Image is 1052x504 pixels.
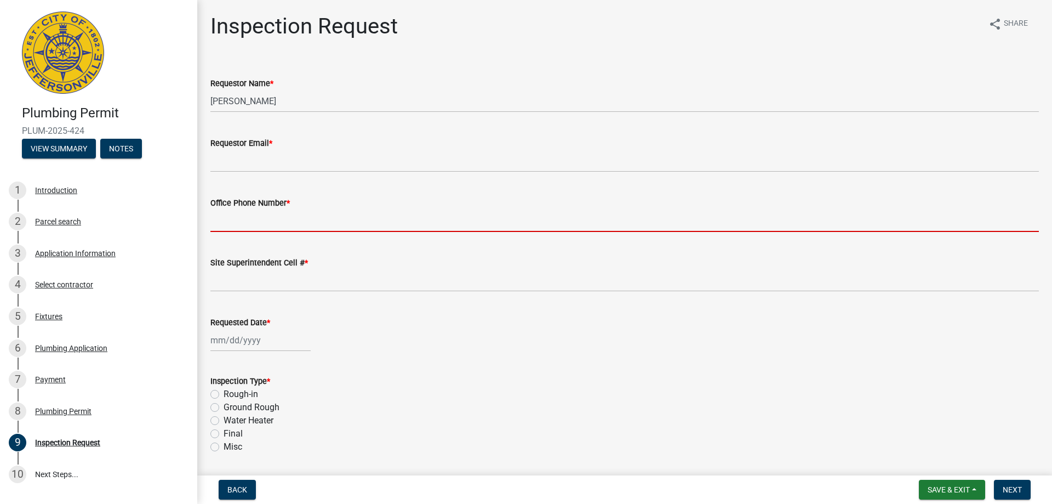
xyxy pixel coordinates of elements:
[224,440,242,454] label: Misc
[9,213,26,230] div: 2
[224,388,258,401] label: Rough-in
[919,480,985,500] button: Save & Exit
[988,18,1002,31] i: share
[219,480,256,500] button: Back
[9,276,26,293] div: 4
[928,485,970,494] span: Save & Exit
[9,339,26,357] div: 6
[9,245,26,262] div: 3
[22,126,175,136] span: PLUM-2025-424
[210,13,398,39] h1: Inspection Request
[35,407,92,415] div: Plumbing Permit
[9,371,26,388] div: 7
[224,427,243,440] label: Final
[1003,485,1022,494] span: Next
[22,139,96,158] button: View Summary
[980,13,1037,35] button: shareShare
[35,376,66,383] div: Payment
[9,308,26,325] div: 5
[210,200,290,207] label: Office Phone Number
[22,105,188,121] h4: Plumbing Permit
[35,250,116,257] div: Application Information
[35,281,93,288] div: Select contractor
[210,319,270,327] label: Requested Date
[210,329,311,352] input: mm/dd/yyyy
[22,145,96,154] wm-modal-confirm: Summary
[224,414,273,427] label: Water Heater
[210,80,273,88] label: Requestor Name
[9,403,26,420] div: 8
[100,139,142,158] button: Notes
[35,186,77,194] div: Introduction
[224,401,279,414] label: Ground Rough
[35,439,100,446] div: Inspection Request
[9,182,26,199] div: 1
[35,313,62,320] div: Fixtures
[210,259,308,267] label: Site Superintendent Cell #
[210,140,272,148] label: Requestor Email
[210,378,270,386] label: Inspection Type
[100,145,142,154] wm-modal-confirm: Notes
[22,12,104,94] img: City of Jeffersonville, Indiana
[1004,18,1028,31] span: Share
[227,485,247,494] span: Back
[9,434,26,451] div: 9
[9,466,26,483] div: 10
[994,480,1031,500] button: Next
[35,218,81,225] div: Parcel search
[35,344,107,352] div: Plumbing Application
